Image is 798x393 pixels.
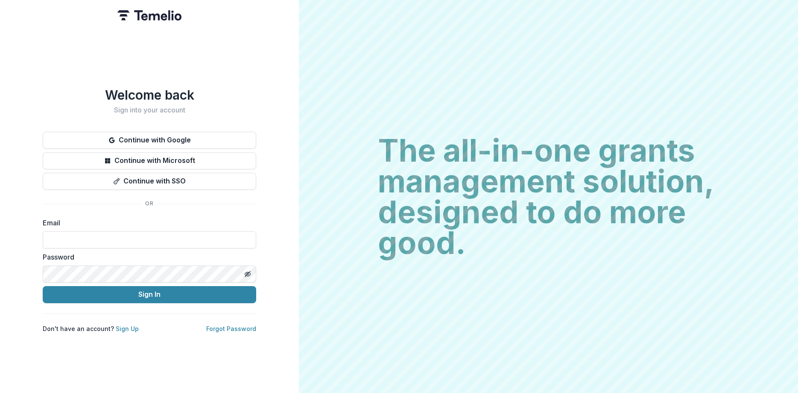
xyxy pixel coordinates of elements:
[43,218,251,228] label: Email
[116,325,139,332] a: Sign Up
[43,87,256,103] h1: Welcome back
[43,152,256,169] button: Continue with Microsoft
[43,132,256,149] button: Continue with Google
[117,10,181,21] img: Temelio
[43,324,139,333] p: Don't have an account?
[43,173,256,190] button: Continue with SSO
[206,325,256,332] a: Forgot Password
[43,286,256,303] button: Sign In
[43,252,251,262] label: Password
[43,106,256,114] h2: Sign into your account
[241,267,254,281] button: Toggle password visibility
